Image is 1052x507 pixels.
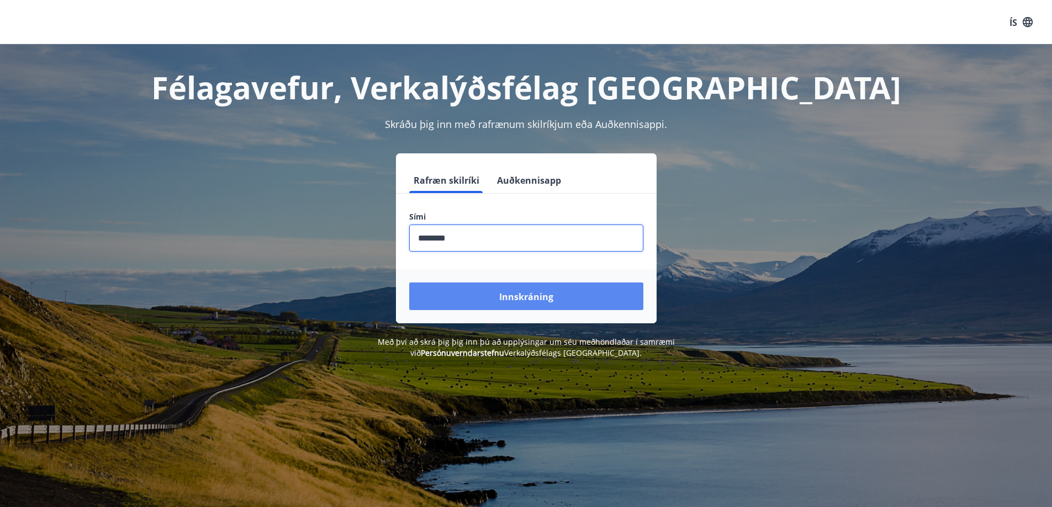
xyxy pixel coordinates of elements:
[1003,12,1039,33] button: ÍS
[385,118,667,131] font: Skráðu þig inn með rafrænum skilríkjum eða Auðkennisappi.
[378,337,675,358] font: Með því að skrá þig þig inn þú að upplýsingar um séu meðhöndlaðar í samræmi við
[151,66,901,108] font: Félagavefur, Verkalýðsfélag [GEOGRAPHIC_DATA]
[421,348,504,358] a: Persónuverndarstefnu
[409,211,426,222] font: Sími
[497,174,561,186] font: Auðkennisapp
[414,174,479,186] font: Rafræn skilríki
[499,291,553,303] font: Innskráning
[409,282,643,310] button: Innskráning
[504,348,642,358] font: Verkalýðsfélags [GEOGRAPHIC_DATA].
[1009,16,1017,28] font: ÍS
